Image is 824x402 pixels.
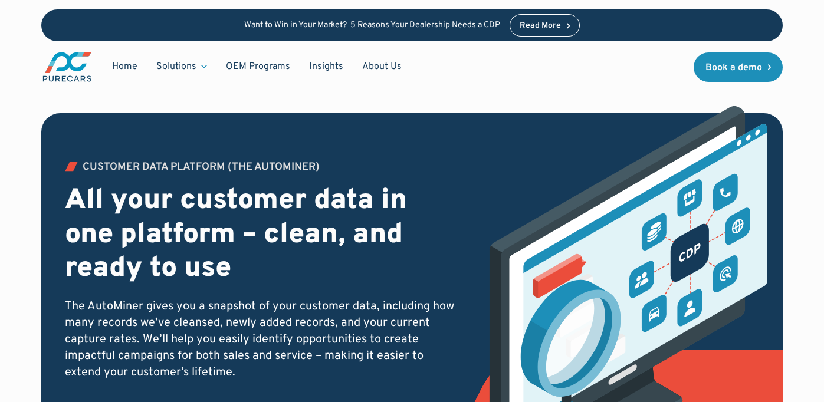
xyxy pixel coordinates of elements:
[510,14,580,37] a: Read More
[353,55,411,78] a: About Us
[300,55,353,78] a: Insights
[65,184,461,286] h2: All your customer data in one platform – clean, and ready to use
[41,51,93,83] a: main
[216,55,300,78] a: OEM Programs
[705,63,762,73] div: Book a demo
[244,21,500,31] p: Want to Win in Your Market? 5 Reasons Your Dealership Needs a CDP
[694,52,783,82] a: Book a demo
[103,55,147,78] a: Home
[83,162,320,173] div: Customer Data PLATFORM (The Autominer)
[41,51,93,83] img: purecars logo
[156,60,196,73] div: Solutions
[147,55,216,78] div: Solutions
[520,22,561,30] div: Read More
[65,298,461,381] p: The AutoMiner gives you a snapshot of your customer data, including how many records we’ve cleans...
